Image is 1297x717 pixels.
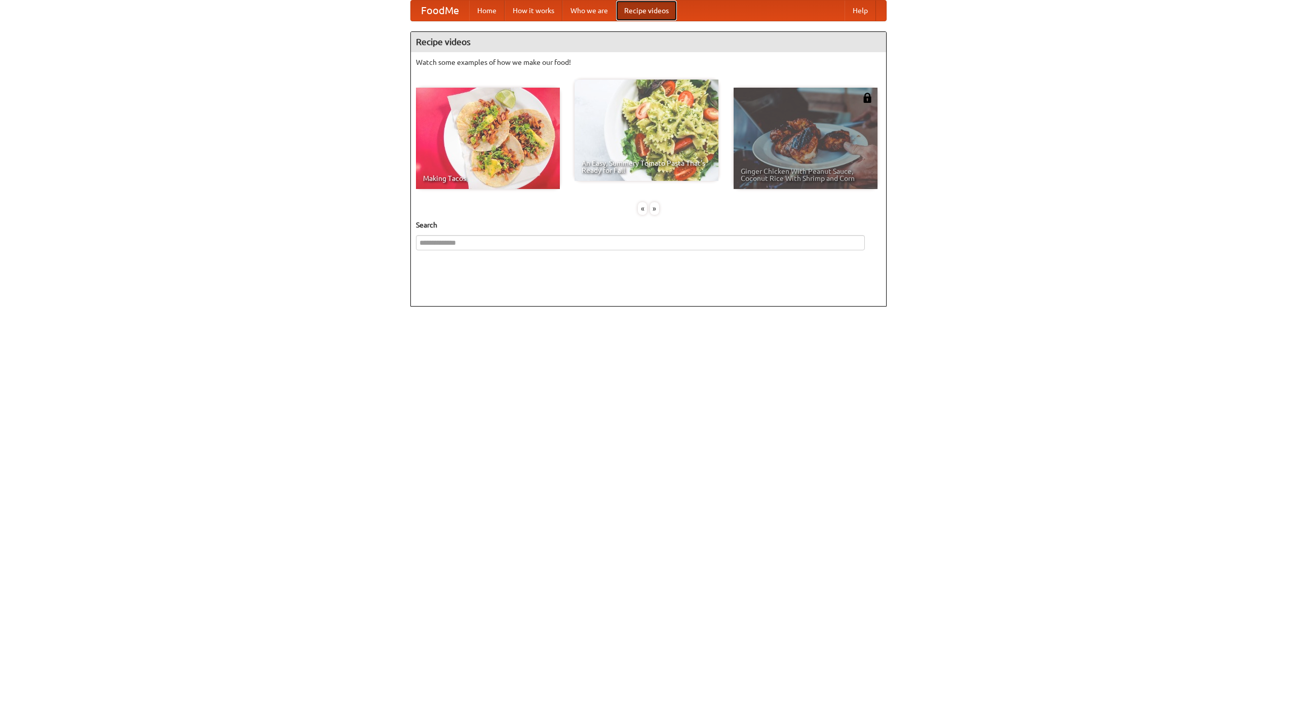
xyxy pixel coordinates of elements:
span: An Easy, Summery Tomato Pasta That's Ready for Fall [582,160,711,174]
a: Making Tacos [416,88,560,189]
a: Who we are [562,1,616,21]
a: FoodMe [411,1,469,21]
img: 483408.png [862,93,872,103]
span: Making Tacos [423,175,553,182]
div: » [650,202,659,215]
a: Help [845,1,876,21]
a: How it works [505,1,562,21]
p: Watch some examples of how we make our food! [416,57,881,67]
div: « [638,202,647,215]
a: Recipe videos [616,1,677,21]
h5: Search [416,220,881,230]
a: An Easy, Summery Tomato Pasta That's Ready for Fall [575,80,718,181]
a: Home [469,1,505,21]
h4: Recipe videos [411,32,886,52]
